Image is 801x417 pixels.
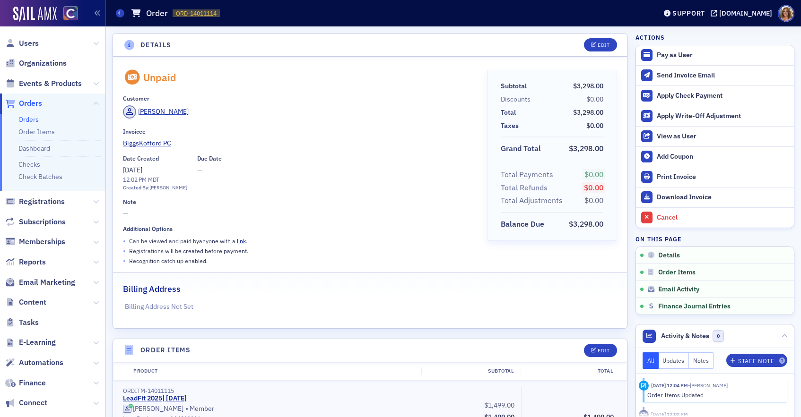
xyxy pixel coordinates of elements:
[636,235,794,243] h4: On this page
[501,108,519,118] span: Total
[421,367,521,375] div: Subtotal
[726,354,787,367] button: Staff Note
[5,78,82,89] a: Events & Products
[123,394,187,403] a: LeadFit 2025| [DATE]
[18,115,39,124] a: Orders
[657,92,789,100] div: Apply Check Payment
[672,9,705,17] div: Support
[484,401,514,409] span: $1,499.00
[123,387,415,394] div: ORDITM-14011115
[501,94,531,104] div: Discounts
[657,51,789,60] div: Pay as User
[5,277,75,288] a: Email Marketing
[636,167,794,187] a: Print Invoice
[129,247,248,255] p: Registrations will be created before payment.
[19,78,82,89] span: Events & Products
[19,378,46,388] span: Finance
[149,184,187,192] div: [PERSON_NAME]
[569,144,603,153] span: $3,298.00
[123,236,126,246] span: •
[123,138,209,148] span: BiggsKofford PC
[123,105,189,119] a: [PERSON_NAME]
[5,237,65,247] a: Memberships
[13,7,57,22] img: SailAMX
[584,344,617,357] button: Edit
[651,382,688,389] time: 8/28/2025 12:04 PM
[129,256,208,265] p: Recognition catch up enabled.
[123,166,142,174] span: [DATE]
[123,138,474,148] a: BiggsKofford PC
[598,43,609,48] div: Edit
[123,283,181,295] h2: Billing Address
[501,143,544,154] span: Grand Total
[658,285,699,294] span: Email Activity
[501,182,551,194] span: Total Refunds
[123,198,136,205] div: Note
[659,352,689,369] button: Updates
[636,45,794,65] button: Pay as User
[661,331,709,341] span: Activity & Notes
[127,367,421,375] div: Product
[197,155,222,162] div: Due Date
[19,58,67,68] span: Organizations
[5,357,63,368] a: Automations
[5,38,39,49] a: Users
[140,345,191,355] h4: Order Items
[501,121,519,131] div: Taxes
[19,357,63,368] span: Automations
[19,257,46,267] span: Reports
[138,107,189,117] div: [PERSON_NAME]
[658,251,680,260] span: Details
[57,6,78,22] a: View Homepage
[636,33,665,42] h4: Actions
[738,358,774,364] div: Staff Note
[185,404,188,414] span: •
[19,196,65,207] span: Registrations
[129,237,247,245] p: Can be viewed and paid by anyone with a .
[123,256,126,266] span: •
[639,381,649,391] div: Activity
[501,81,527,91] div: Subtotal
[501,94,534,104] span: Discounts
[5,257,46,267] a: Reports
[5,378,46,388] a: Finance
[658,302,731,311] span: Finance Journal Entries
[636,146,794,167] button: Add Coupon
[657,132,789,141] div: View as User
[573,82,603,90] span: $3,298.00
[711,10,775,17] button: [DOMAIN_NAME]
[643,352,659,369] button: All
[584,170,603,179] span: $0.00
[19,337,56,348] span: E-Learning
[63,6,78,21] img: SailAMX
[237,237,246,245] a: link
[143,71,176,84] div: Unpaid
[501,121,522,131] span: Taxes
[123,128,146,135] div: Invoicee
[598,348,609,353] div: Edit
[197,165,222,175] span: —
[586,95,603,103] span: $0.00
[657,153,789,161] div: Add Coupon
[778,5,794,22] span: Profile
[5,196,65,207] a: Registrations
[636,187,794,207] a: Download Invoice
[123,404,415,414] div: Member
[689,352,714,369] button: Notes
[501,143,541,154] div: Grand Total
[19,217,66,227] span: Subscriptions
[501,169,557,180] span: Total Payments
[5,98,42,109] a: Orders
[133,405,183,413] div: [PERSON_NAME]
[123,405,183,413] a: [PERSON_NAME]
[501,182,548,194] div: Total Refunds
[636,65,794,85] button: Send Invoice Email
[584,183,603,192] span: $0.00
[5,297,46,307] a: Content
[19,237,65,247] span: Memberships
[18,160,40,169] a: Checks
[19,98,42,109] span: Orders
[636,106,794,126] button: Apply Write-Off Adjustment
[19,277,75,288] span: Email Marketing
